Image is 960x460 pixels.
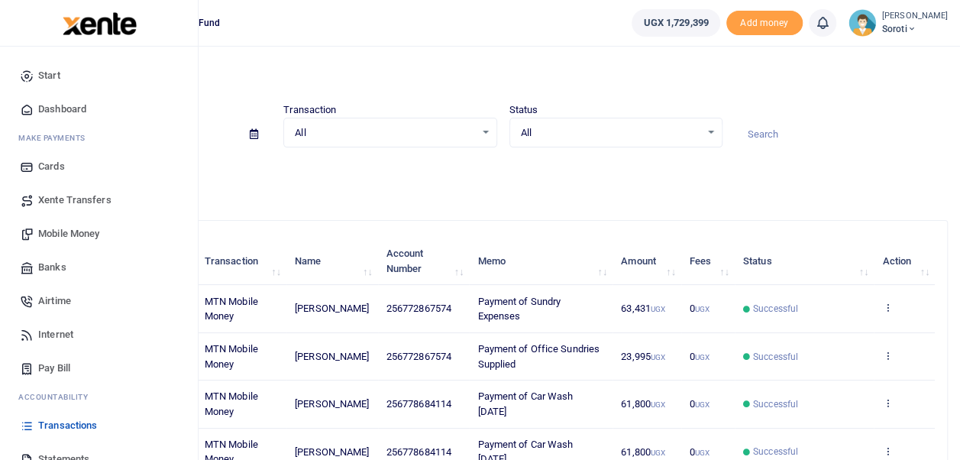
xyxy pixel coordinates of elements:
span: Payment of Office Sundries Supplied [477,343,600,370]
li: Ac [12,385,186,409]
span: 0 [690,303,709,314]
span: All [295,125,474,141]
th: Name: activate to sort column ascending [286,238,378,285]
span: Internet [38,327,73,342]
a: Transactions [12,409,186,442]
small: UGX [651,449,665,457]
h4: Transactions [58,66,948,83]
a: UGX 1,729,399 [632,9,719,37]
span: MTN Mobile Money [205,343,258,370]
a: Airtime [12,284,186,318]
span: Transactions [38,418,97,433]
a: Dashboard [12,92,186,126]
span: Successful [753,302,798,316]
a: Banks [12,251,186,284]
a: logo-small logo-large logo-large [61,17,137,28]
span: countability [30,391,88,403]
th: Account Number: activate to sort column ascending [378,238,470,285]
span: MTN Mobile Money [205,390,258,417]
th: Status: activate to sort column ascending [735,238,874,285]
a: Start [12,59,186,92]
span: 23,995 [621,351,665,362]
li: Wallet ballance [625,9,726,37]
small: UGX [651,353,665,361]
span: Mobile Money [38,226,99,241]
a: Pay Bill [12,351,186,385]
label: Status [509,102,538,118]
th: Memo: activate to sort column ascending [469,238,613,285]
img: logo-large [63,12,137,35]
span: UGX 1,729,399 [643,15,708,31]
span: Banks [38,260,66,275]
span: Add money [726,11,803,36]
p: Download [58,166,948,182]
small: UGX [695,449,709,457]
a: Add money [726,16,803,28]
span: 256772867574 [386,351,451,362]
span: 0 [690,398,709,410]
span: 63,431 [621,303,665,314]
li: Toup your wallet [726,11,803,36]
span: Payment of Sundry Expenses [477,296,561,322]
span: Pay Bill [38,361,70,376]
small: UGX [695,353,709,361]
th: Transaction: activate to sort column ascending [196,238,286,285]
a: Xente Transfers [12,183,186,217]
span: Dashboard [38,102,86,117]
span: Start [38,68,60,83]
span: 0 [690,446,709,458]
span: 61,800 [621,446,665,458]
th: Fees: activate to sort column ascending [681,238,735,285]
img: profile-user [848,9,876,37]
a: Internet [12,318,186,351]
span: Successful [753,397,798,411]
span: Successful [753,445,798,458]
li: M [12,126,186,150]
small: UGX [651,305,665,313]
small: UGX [695,400,709,409]
small: UGX [695,305,709,313]
span: Soroti [882,22,948,36]
span: Payment of Car Wash [DATE] [477,390,573,417]
span: 256772867574 [386,303,451,314]
span: All [521,125,700,141]
span: Successful [753,350,798,364]
small: [PERSON_NAME] [882,10,948,23]
a: Mobile Money [12,217,186,251]
span: Airtime [38,293,71,309]
span: [PERSON_NAME] [295,351,369,362]
label: Transaction [283,102,336,118]
span: [PERSON_NAME] [295,398,369,410]
span: MTN Mobile Money [205,296,258,322]
span: Xente Transfers [38,193,112,208]
small: UGX [651,400,665,409]
span: 256778684114 [386,398,451,410]
input: Search [735,121,948,147]
a: Cards [12,150,186,183]
span: [PERSON_NAME] [295,446,369,458]
span: 61,800 [621,398,665,410]
th: Amount: activate to sort column ascending [613,238,681,285]
span: ake Payments [26,132,86,144]
span: [PERSON_NAME] [295,303,369,314]
span: 0 [690,351,709,362]
span: Cards [38,159,65,174]
th: Action: activate to sort column ascending [874,238,935,285]
a: profile-user [PERSON_NAME] Soroti [848,9,948,37]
